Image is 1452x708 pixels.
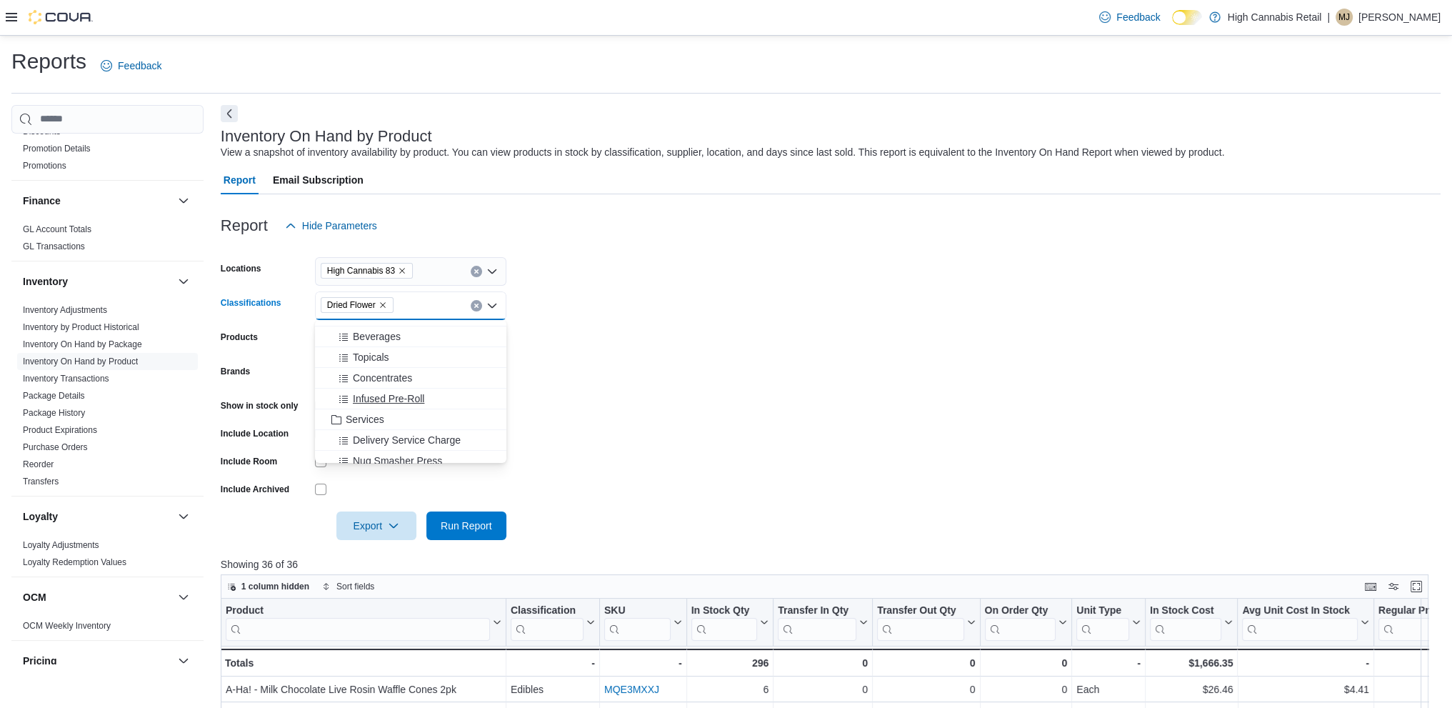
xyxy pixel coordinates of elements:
[691,681,768,698] div: 6
[1150,654,1233,672] div: $1,666.35
[11,47,86,76] h1: Reports
[1362,578,1379,595] button: Keyboard shortcuts
[353,350,389,364] span: Topicals
[1336,9,1353,26] div: Madison Johnson
[604,604,682,640] button: SKU
[23,425,97,435] a: Product Expirations
[1076,604,1129,640] div: Unit Type
[471,266,482,277] button: Clear input
[778,604,868,640] button: Transfer In Qty
[353,433,461,447] span: Delivery Service Charge
[877,654,975,672] div: 0
[23,621,111,631] a: OCM Weekly Inventory
[221,128,432,145] h3: Inventory On Hand by Product
[226,604,490,617] div: Product
[23,373,109,384] span: Inventory Transactions
[23,160,66,171] span: Promotions
[327,298,376,312] span: Dried Flower
[23,539,99,551] span: Loyalty Adjustments
[1172,25,1173,26] span: Dark Mode
[1242,604,1357,640] div: Avg Unit Cost In Stock
[23,194,172,208] button: Finance
[353,329,401,344] span: Beverages
[23,476,59,487] span: Transfers
[353,392,424,406] span: Infused Pre-Roll
[691,604,757,617] div: In Stock Qty
[23,654,56,668] h3: Pricing
[23,304,107,316] span: Inventory Adjustments
[486,300,498,311] button: Close list of options
[778,604,856,640] div: Transfer In Qty
[175,508,192,525] button: Loyalty
[984,604,1056,617] div: On Order Qty
[11,537,204,577] div: Loyalty
[1408,578,1425,595] button: Enter fullscreen
[984,681,1067,698] div: 0
[23,194,61,208] h3: Finance
[877,681,975,698] div: 0
[279,211,383,240] button: Hide Parameters
[778,604,856,617] div: Transfer In Qty
[23,144,91,154] a: Promotion Details
[1150,604,1221,640] div: In Stock Cost
[1378,604,1451,617] div: Regular Price
[29,10,93,24] img: Cova
[353,454,442,468] span: Nug Smasher Press
[877,604,975,640] button: Transfer Out Qty
[984,604,1056,640] div: On Order Qty
[471,300,482,311] button: Clear input
[23,459,54,470] span: Reorder
[221,400,299,412] label: Show in stock only
[604,604,671,640] div: SKU URL
[23,442,88,453] span: Purchase Orders
[1242,654,1368,672] div: -
[175,652,192,669] button: Pricing
[23,509,172,524] button: Loyalty
[224,166,256,194] span: Report
[221,331,258,343] label: Products
[315,430,506,451] button: Delivery Service Charge
[778,681,868,698] div: 0
[604,604,671,617] div: SKU
[315,451,506,472] button: Nug Smasher Press
[221,578,315,595] button: 1 column hidden
[984,604,1067,640] button: On Order Qty
[511,681,595,698] div: Edibles
[23,143,91,154] span: Promotion Details
[226,604,501,640] button: Product
[23,305,107,315] a: Inventory Adjustments
[221,145,1225,160] div: View a snapshot of inventory availability by product. You can view products in stock by classific...
[221,484,289,495] label: Include Archived
[486,266,498,277] button: Open list of options
[23,339,142,350] span: Inventory On Hand by Package
[302,219,377,233] span: Hide Parameters
[273,166,364,194] span: Email Subscription
[175,589,192,606] button: OCM
[691,604,768,640] button: In Stock Qty
[691,604,757,640] div: In Stock Qty
[315,347,506,368] button: Topicals
[11,301,204,496] div: Inventory
[23,424,97,436] span: Product Expirations
[1172,10,1202,25] input: Dark Mode
[225,654,501,672] div: Totals
[221,217,268,234] h3: Report
[1242,681,1368,698] div: $4.41
[23,590,46,604] h3: OCM
[221,105,238,122] button: Next
[221,297,281,309] label: Classifications
[1358,9,1441,26] p: [PERSON_NAME]
[1150,604,1233,640] button: In Stock Cost
[1116,10,1160,24] span: Feedback
[336,512,416,540] button: Export
[778,654,868,672] div: 0
[175,192,192,209] button: Finance
[1242,604,1368,640] button: Avg Unit Cost In Stock
[1150,604,1221,617] div: In Stock Cost
[221,263,261,274] label: Locations
[221,366,250,377] label: Brands
[327,264,395,278] span: High Cannabis 83
[1242,604,1357,617] div: Avg Unit Cost In Stock
[691,654,768,672] div: 296
[23,390,85,402] span: Package Details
